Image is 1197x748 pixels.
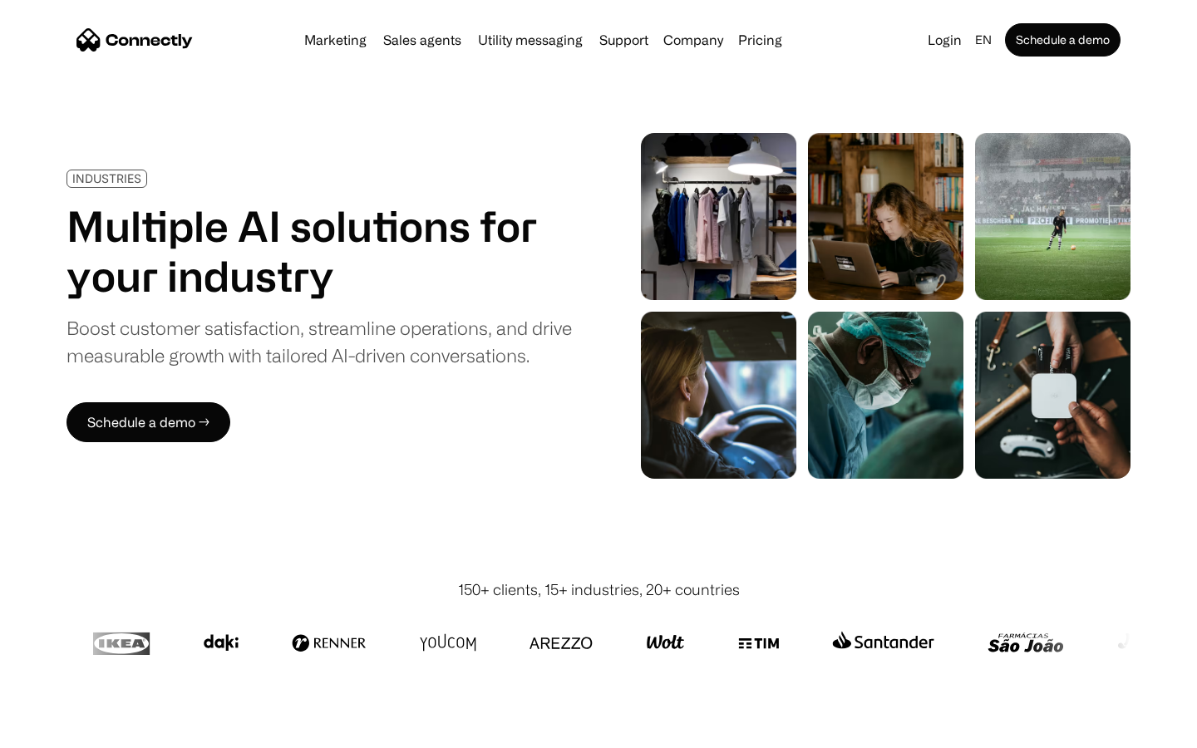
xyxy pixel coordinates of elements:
a: Schedule a demo → [66,402,230,442]
div: Boost customer satisfaction, streamline operations, and drive measurable growth with tailored AI-... [66,314,572,369]
ul: Language list [33,719,100,742]
div: en [968,28,1002,52]
a: Login [921,28,968,52]
a: Schedule a demo [1005,23,1121,57]
a: Support [593,33,655,47]
div: INDUSTRIES [72,172,141,185]
div: en [975,28,992,52]
a: home [76,27,193,52]
a: Sales agents [377,33,468,47]
div: Company [658,28,728,52]
div: Company [663,28,723,52]
a: Utility messaging [471,33,589,47]
h1: Multiple AI solutions for your industry [66,201,572,301]
a: Pricing [731,33,789,47]
div: 150+ clients, 15+ industries, 20+ countries [458,578,740,601]
aside: Language selected: English [17,717,100,742]
a: Marketing [298,33,373,47]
